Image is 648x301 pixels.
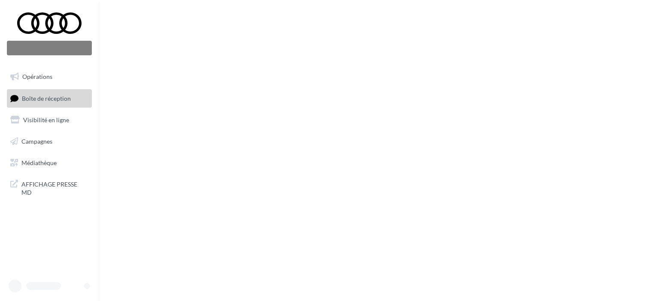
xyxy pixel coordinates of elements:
[5,89,94,108] a: Boîte de réception
[7,41,92,55] div: Nouvelle campagne
[22,73,52,80] span: Opérations
[5,111,94,129] a: Visibilité en ligne
[23,116,69,123] span: Visibilité en ligne
[21,159,57,166] span: Médiathèque
[5,68,94,86] a: Opérations
[21,138,52,145] span: Campagnes
[5,132,94,150] a: Campagnes
[22,94,71,102] span: Boîte de réception
[5,154,94,172] a: Médiathèque
[5,175,94,200] a: AFFICHAGE PRESSE MD
[21,178,88,197] span: AFFICHAGE PRESSE MD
